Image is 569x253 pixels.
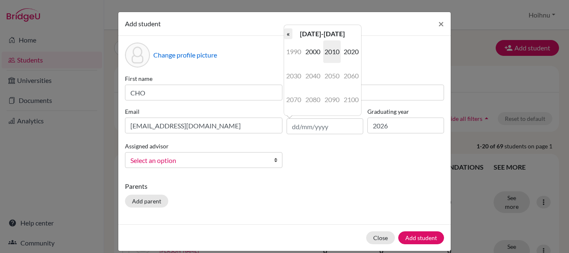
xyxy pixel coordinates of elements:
[323,65,341,87] span: 2050
[125,107,282,116] label: Email
[367,107,444,116] label: Graduating year
[342,40,360,63] span: 2020
[125,74,282,83] label: First name
[285,40,302,63] span: 1990
[287,118,363,134] input: dd/mm/yyyy
[125,20,161,28] span: Add student
[323,40,341,63] span: 2010
[284,28,292,39] th: «
[438,18,444,30] span: ×
[398,231,444,244] button: Add student
[285,88,302,111] span: 2070
[342,88,360,111] span: 2100
[304,40,322,63] span: 2000
[292,28,353,39] th: [DATE]-[DATE]
[125,195,168,208] button: Add parent
[366,231,395,244] button: Close
[130,155,266,166] span: Select an option
[287,74,444,83] label: Surname
[125,181,444,191] p: Parents
[342,65,360,87] span: 2060
[304,65,322,87] span: 2040
[125,43,150,68] div: Profile picture
[323,88,341,111] span: 2090
[285,65,302,87] span: 2030
[125,142,169,150] label: Assigned advisor
[432,12,451,35] button: Close
[304,88,322,111] span: 2080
